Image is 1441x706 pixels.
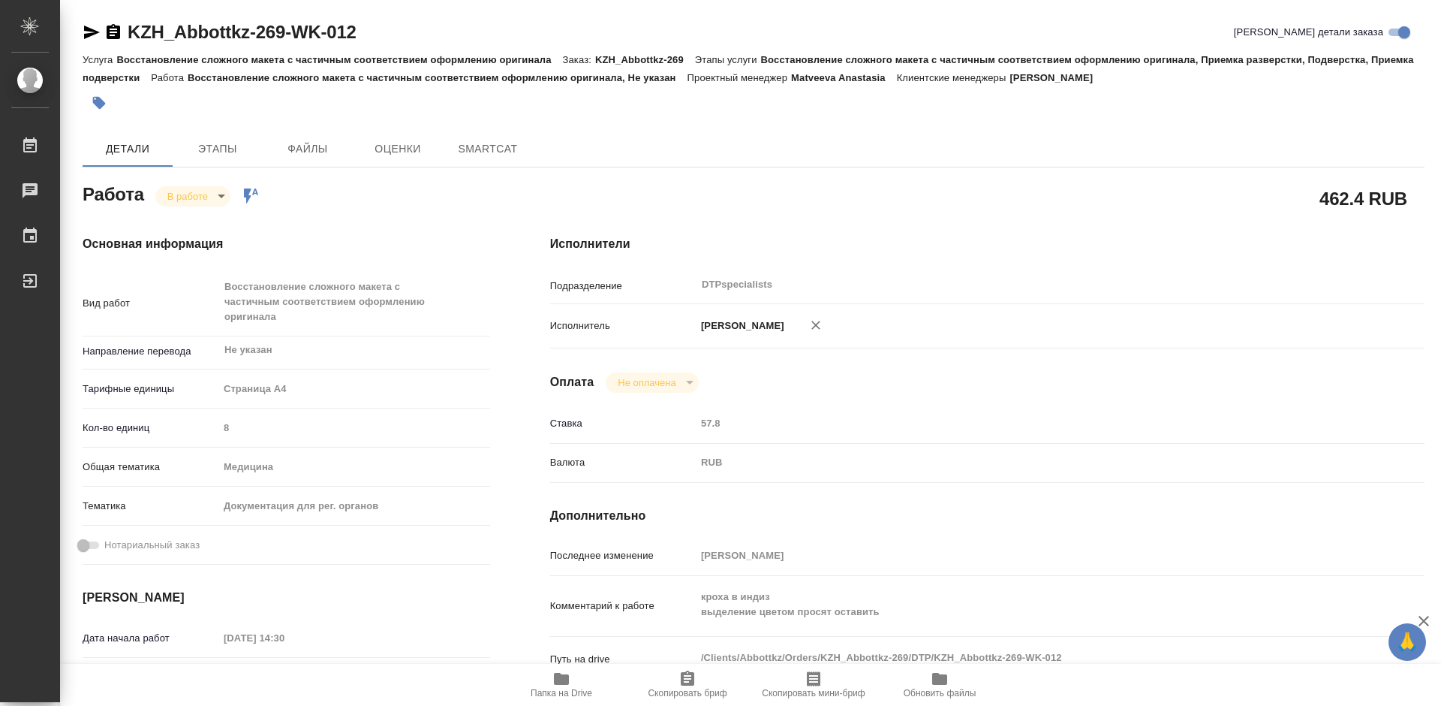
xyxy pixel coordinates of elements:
[188,72,687,83] p: Восстановление сложного макета с частичным соответствием оформлению оригинала, Не указан
[92,140,164,158] span: Детали
[83,460,218,475] p: Общая тематика
[696,450,1352,475] div: RUB
[696,645,1352,671] textarea: /Clients/Abbottkz/Orders/KZH_Abbottkz-269/DTP/KZH_Abbottkz-269-WK-012
[218,417,490,439] input: Пустое поле
[104,538,200,553] span: Нотариальный заказ
[550,599,696,614] p: Комментарий к работе
[1234,25,1383,40] span: [PERSON_NAME] детали заказа
[83,235,490,253] h4: Основная информация
[83,499,218,514] p: Тематика
[791,72,897,83] p: Matveeva Anastasia
[83,589,490,607] h4: [PERSON_NAME]
[452,140,524,158] span: SmartCat
[218,493,490,519] div: Документация для рег. органов
[897,72,1010,83] p: Клиентские менеджеры
[182,140,254,158] span: Этапы
[595,54,695,65] p: KZH_Abbottkz-269
[116,54,562,65] p: Восстановление сложного макета с частичным соответствием оформлению оригинала
[83,54,1414,83] p: Восстановление сложного макета с частичным соответствием оформлению оригинала, Приемка разверстки...
[83,86,116,119] button: Добавить тэг
[1394,626,1420,658] span: 🙏
[83,382,218,397] p: Тарифные единицы
[550,416,696,431] p: Ставка
[648,688,727,698] span: Скопировать бриф
[696,318,784,333] p: [PERSON_NAME]
[362,140,434,158] span: Оценки
[1319,186,1407,211] h2: 462.4 RUB
[83,54,116,65] p: Услуга
[799,309,832,342] button: Удалить исполнителя
[904,688,976,698] span: Обновить файлы
[550,548,696,563] p: Последнее изменение
[218,376,490,402] div: Страница А4
[550,652,696,667] p: Путь на drive
[155,186,230,207] div: В работе
[83,296,218,311] p: Вид работ
[563,54,595,65] p: Заказ:
[550,507,1424,525] h4: Дополнительно
[613,376,680,389] button: Не оплачена
[696,545,1352,566] input: Пустое поле
[550,455,696,470] p: Валюта
[624,664,751,706] button: Скопировать бриф
[550,235,1424,253] h4: Исполнители
[696,412,1352,434] input: Пустое поле
[606,373,698,393] div: В работе
[762,688,865,698] span: Скопировать мини-бриф
[550,373,594,391] h4: Оплата
[218,627,350,649] input: Пустое поле
[163,190,212,203] button: В работе
[83,344,218,359] p: Направление перевода
[104,23,122,41] button: Скопировать ссылку
[498,664,624,706] button: Папка на Drive
[83,631,218,646] p: Дата начала работ
[550,279,696,294] p: Подразделение
[1009,72,1104,83] p: [PERSON_NAME]
[531,688,592,698] span: Папка на Drive
[83,23,101,41] button: Скопировать ссылку для ЯМессенджера
[550,318,696,333] p: Исполнитель
[128,22,356,42] a: KZH_Abbottkz-269-WK-012
[695,54,761,65] p: Этапы услуги
[218,454,490,480] div: Медицина
[1388,623,1426,661] button: 🙏
[751,664,877,706] button: Скопировать мини-бриф
[877,664,1003,706] button: Обновить файлы
[151,72,188,83] p: Работа
[687,72,791,83] p: Проектный менеджер
[696,584,1352,625] textarea: кроха в индиз выделение цветом просят оставить
[83,180,144,207] h2: Работа
[272,140,344,158] span: Файлы
[83,421,218,436] p: Кол-во единиц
